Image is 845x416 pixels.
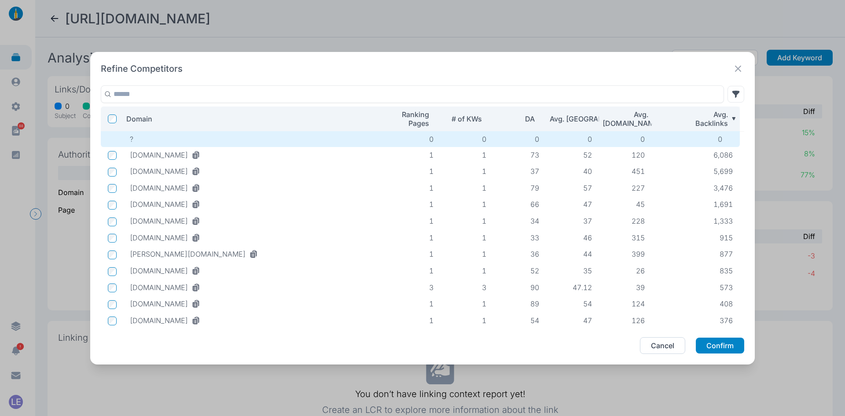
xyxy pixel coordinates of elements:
p: 376 [659,316,733,325]
p: 57 [553,184,592,192]
p: 3,476 [659,184,733,192]
p: 33 [500,233,539,242]
p: 451 [606,167,645,176]
h2: Refine Competitors [101,63,183,75]
p: 877 [659,250,733,258]
p: 1 [395,200,434,209]
p: mobalytics.gg [130,316,188,325]
p: remax.com [130,151,188,159]
p: 1 [448,233,486,242]
p: 3 [395,283,434,292]
p: 90 [500,283,539,292]
p: 37 [553,217,592,225]
p: 1 [395,266,434,275]
p: 5,699 [659,167,733,176]
p: redfin.com [130,184,188,192]
p: 408 [659,299,733,308]
p: 1 [395,299,434,308]
p: 6,086 [659,151,733,159]
p: 47 [553,200,592,209]
p: 54 [553,299,592,308]
p: 44 [553,250,592,258]
p: 1,333 [659,217,733,225]
p: 1 [448,167,486,176]
p: 79 [500,184,539,192]
p: 1 [395,184,434,192]
p: azhomes.com [130,167,188,176]
p: 915 [659,233,733,242]
p: scottsdalerealtors.org [130,217,188,225]
p: 1 [448,266,486,275]
p: Average Page Authority [550,114,595,123]
p: 45 [606,200,645,209]
p: 1 [395,217,434,225]
p: 1 [395,151,434,159]
p: 1,691 [659,200,733,209]
p: Domain [126,114,376,123]
td: 0 [441,131,493,147]
p: 37 [500,167,539,176]
p: 228 [606,217,645,225]
p: 1 [395,233,434,242]
td: 0 [599,131,652,147]
p: 1 [448,151,486,159]
p: zillow.com [130,283,188,292]
button: Confirm [696,338,744,353]
p: 1 [448,250,486,258]
p: 47.12 [553,283,592,292]
p: 3 [448,283,486,292]
p: 835 [659,266,733,275]
p: 35 [553,266,592,275]
p: 315 [606,233,645,242]
p: scottsdalerealestate.com [130,233,188,242]
p: 1 [395,316,434,325]
p: 1 [448,217,486,225]
p: Avg. Backlinks [655,110,728,128]
p: 34 [500,217,539,225]
p: 399 [606,250,645,258]
p: 40 [553,167,592,176]
p: 1 [448,184,486,192]
p: 47 [553,316,592,325]
p: 89 [500,299,539,308]
p: 1 [395,250,434,258]
p: 573 [659,283,733,292]
td: 0 [652,131,740,147]
p: 1 [448,316,486,325]
p: 46 [553,233,592,242]
p: 73 [500,151,539,159]
p: 66 [500,200,539,209]
p: 36 [500,250,539,258]
p: Ranking Pages [391,110,429,128]
p: Average Referring Domains [603,110,648,128]
p: 124 [606,299,645,308]
td: ? [123,131,388,147]
p: 126 [606,316,645,325]
p: 52 [553,151,592,159]
p: 1 [448,299,486,308]
p: kay-grant.com [130,250,246,258]
p: 52 [500,266,539,275]
p: 39 [606,283,645,292]
button: Cancel [640,337,685,354]
p: 26 [606,266,645,275]
p: homes.com [130,200,188,209]
td: 0 [493,131,546,147]
p: Number of Keywords [444,114,482,123]
p: expertise.com [130,266,188,275]
p: 227 [606,184,645,192]
td: 0 [546,131,599,147]
p: 1 [448,200,486,209]
td: 0 [388,131,441,147]
p: 120 [606,151,645,159]
p: 1 [395,167,434,176]
p: 54 [500,316,539,325]
p: Domain Authority [497,114,535,123]
p: pcgamesn.com [130,299,188,308]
